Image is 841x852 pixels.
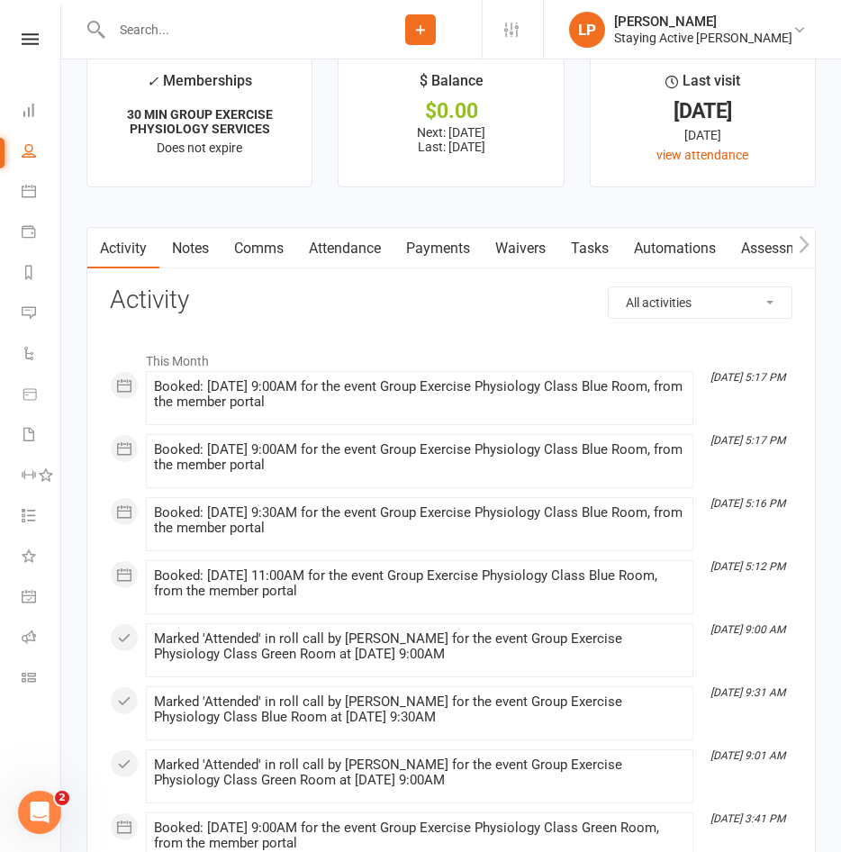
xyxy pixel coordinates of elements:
[154,568,685,599] div: Booked: [DATE] 11:00AM for the event Group Exercise Physiology Class Blue Room, from the member p...
[127,107,273,136] strong: 30 MIN GROUP EXERCISE PHYSIOLOGY SERVICES
[22,173,62,213] a: Calendar
[710,686,785,699] i: [DATE] 9:31 AM
[154,631,685,662] div: Marked 'Attended' in roll call by [PERSON_NAME] for the event Group Exercise Physiology Class Gre...
[22,254,62,295] a: Reports
[558,228,621,269] a: Tasks
[154,820,685,851] div: Booked: [DATE] 9:00AM for the event Group Exercise Physiology Class Green Room, from the member p...
[154,442,685,473] div: Booked: [DATE] 9:00AM for the event Group Exercise Physiology Class Blue Room, from the member po...
[621,228,728,269] a: Automations
[483,228,558,269] a: Waivers
[710,434,785,447] i: [DATE] 5:17 PM
[355,125,547,154] p: Next: [DATE] Last: [DATE]
[710,623,785,636] i: [DATE] 9:00 AM
[710,749,785,762] i: [DATE] 9:01 AM
[22,376,62,416] a: Product Sales
[147,69,252,103] div: Memberships
[656,148,748,162] a: view attendance
[710,371,785,384] i: [DATE] 5:17 PM
[106,17,359,42] input: Search...
[728,228,838,269] a: Assessments
[22,659,62,700] a: Class kiosk mode
[710,812,785,825] i: [DATE] 3:41 PM
[18,791,61,834] iframe: Intercom live chat
[710,560,785,573] i: [DATE] 5:12 PM
[607,125,799,145] div: [DATE]
[665,69,740,102] div: Last visit
[22,538,62,578] a: What's New
[154,379,685,410] div: Booked: [DATE] 9:00AM for the event Group Exercise Physiology Class Blue Room, from the member po...
[614,14,792,30] div: [PERSON_NAME]
[355,102,547,121] div: $0.00
[159,228,222,269] a: Notes
[110,286,792,314] h3: Activity
[87,228,159,269] a: Activity
[157,140,242,155] span: Does not expire
[710,497,785,510] i: [DATE] 5:16 PM
[55,791,69,805] span: 2
[393,228,483,269] a: Payments
[154,757,685,788] div: Marked 'Attended' in roll call by [PERSON_NAME] for the event Group Exercise Physiology Class Gre...
[22,92,62,132] a: Dashboard
[22,132,62,173] a: People
[296,228,393,269] a: Attendance
[154,694,685,725] div: Marked 'Attended' in roll call by [PERSON_NAME] for the event Group Exercise Physiology Class Blu...
[222,228,296,269] a: Comms
[607,102,799,121] div: [DATE]
[110,342,792,371] li: This Month
[154,505,685,536] div: Booked: [DATE] 9:30AM for the event Group Exercise Physiology Class Blue Room, from the member po...
[22,213,62,254] a: Payments
[147,73,158,90] i: ✓
[420,69,484,102] div: $ Balance
[22,578,62,619] a: General attendance kiosk mode
[569,12,605,48] div: LP
[22,619,62,659] a: Roll call kiosk mode
[614,30,792,46] div: Staying Active [PERSON_NAME]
